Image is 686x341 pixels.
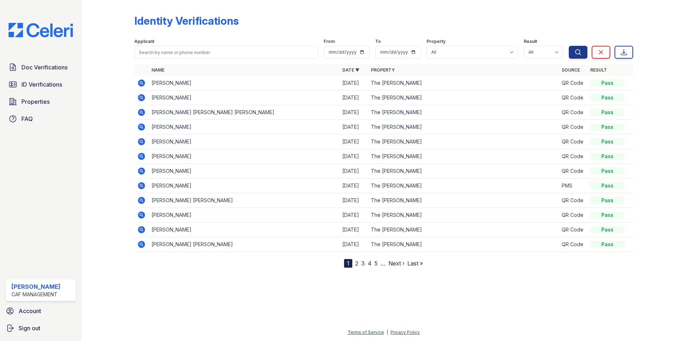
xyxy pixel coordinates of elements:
div: Pass [590,109,625,116]
div: Pass [590,182,625,189]
a: Properties [6,94,76,109]
a: Account [3,304,79,318]
td: [PERSON_NAME] [149,164,339,179]
td: [PERSON_NAME] [149,135,339,149]
td: [PERSON_NAME] [149,76,339,91]
td: QR Code [559,91,587,105]
div: Pass [590,153,625,160]
a: Property [371,67,395,73]
td: [DATE] [339,76,368,91]
td: [DATE] [339,208,368,223]
td: [DATE] [339,120,368,135]
a: Source [562,67,580,73]
div: [PERSON_NAME] [11,282,60,291]
label: From [324,39,335,44]
td: PMS [559,179,587,193]
td: The [PERSON_NAME] [368,91,559,105]
label: To [375,39,381,44]
div: Pass [590,79,625,87]
div: Pass [590,94,625,101]
span: FAQ [21,115,33,123]
label: Property [427,39,446,44]
td: QR Code [559,223,587,237]
span: Properties [21,97,50,106]
div: Identity Verifications [134,14,239,27]
td: QR Code [559,149,587,164]
a: 5 [374,260,378,267]
label: Result [524,39,537,44]
td: The [PERSON_NAME] [368,135,559,149]
span: Doc Verifications [21,63,68,72]
div: 1 [344,259,352,268]
td: [DATE] [339,105,368,120]
a: Sign out [3,321,79,335]
td: [PERSON_NAME] [PERSON_NAME] [PERSON_NAME] [149,105,339,120]
td: [DATE] [339,164,368,179]
a: Date ▼ [342,67,359,73]
td: The [PERSON_NAME] [368,76,559,91]
td: QR Code [559,76,587,91]
td: [DATE] [339,237,368,252]
td: [PERSON_NAME] [149,149,339,164]
td: The [PERSON_NAME] [368,105,559,120]
td: QR Code [559,105,587,120]
a: FAQ [6,112,76,126]
div: Pass [590,241,625,248]
td: The [PERSON_NAME] [368,193,559,208]
a: Last » [407,260,423,267]
a: 2 [355,260,358,267]
a: ID Verifications [6,77,76,92]
td: [DATE] [339,193,368,208]
td: [DATE] [339,91,368,105]
div: CAF Management [11,291,60,298]
span: ID Verifications [21,80,62,89]
td: QR Code [559,237,587,252]
td: [PERSON_NAME] [149,120,339,135]
a: 4 [368,260,372,267]
td: [DATE] [339,149,368,164]
a: Terms of Service [348,330,384,335]
td: The [PERSON_NAME] [368,179,559,193]
td: The [PERSON_NAME] [368,149,559,164]
a: Doc Verifications [6,60,76,74]
td: [DATE] [339,135,368,149]
a: Next › [388,260,404,267]
div: Pass [590,167,625,175]
td: QR Code [559,164,587,179]
span: Sign out [19,324,40,332]
td: QR Code [559,120,587,135]
span: … [381,259,386,268]
td: [PERSON_NAME] [PERSON_NAME] [149,193,339,208]
div: Pass [590,211,625,219]
td: QR Code [559,135,587,149]
input: Search by name or phone number [134,46,318,59]
a: Result [590,67,607,73]
td: QR Code [559,193,587,208]
td: [PERSON_NAME] [149,179,339,193]
div: Pass [590,138,625,145]
div: | [387,330,388,335]
td: The [PERSON_NAME] [368,223,559,237]
td: [DATE] [339,223,368,237]
a: 3 [361,260,365,267]
td: The [PERSON_NAME] [368,164,559,179]
img: CE_Logo_Blue-a8612792a0a2168367f1c8372b55b34899dd931a85d93a1a3d3e32e68fde9ad4.png [3,23,79,37]
td: QR Code [559,208,587,223]
a: Privacy Policy [391,330,420,335]
td: [DATE] [339,179,368,193]
td: [PERSON_NAME] [149,223,339,237]
td: The [PERSON_NAME] [368,208,559,223]
td: The [PERSON_NAME] [368,237,559,252]
div: Pass [590,123,625,131]
td: The [PERSON_NAME] [368,120,559,135]
a: Name [151,67,164,73]
td: [PERSON_NAME] [149,208,339,223]
td: [PERSON_NAME] [149,91,339,105]
div: Pass [590,226,625,233]
span: Account [19,307,41,315]
td: [PERSON_NAME] [PERSON_NAME] [149,237,339,252]
div: Pass [590,197,625,204]
label: Applicant [134,39,154,44]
